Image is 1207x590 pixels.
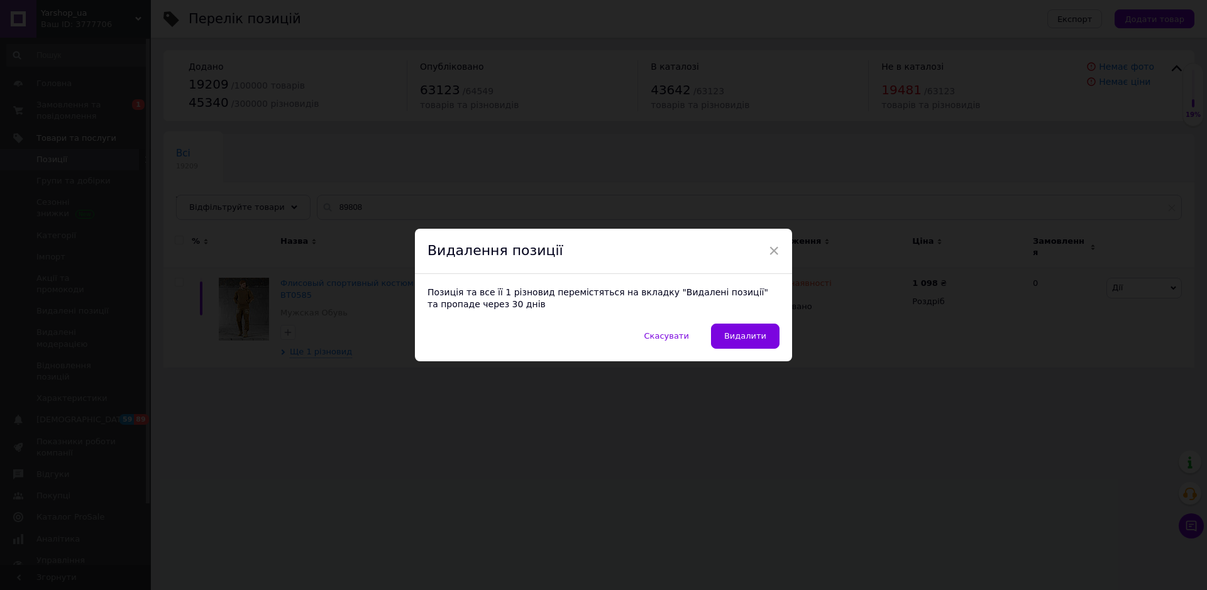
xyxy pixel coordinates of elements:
[724,331,766,341] span: Видалити
[427,287,768,310] span: Позиція та все її 1 різновид перемістяться на вкладку "Видалені позиції" та пропаде через 30 днів
[631,324,702,349] button: Скасувати
[711,324,780,349] button: Видалити
[644,331,689,341] span: Скасувати
[427,243,563,258] span: Видалення позиції
[768,240,780,261] span: ×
